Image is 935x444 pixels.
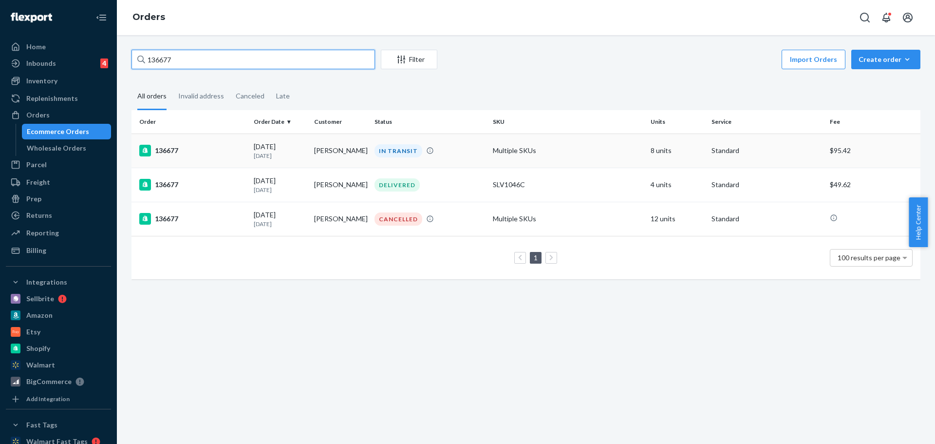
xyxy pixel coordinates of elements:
[6,191,111,207] a: Prep
[877,8,896,27] button: Open notifications
[26,360,55,370] div: Walmart
[6,291,111,307] a: Sellbrite
[6,73,111,89] a: Inventory
[489,134,647,168] td: Multiple SKUs
[254,186,306,194] p: [DATE]
[711,214,822,224] p: Standard
[647,202,707,236] td: 12 units
[100,58,108,68] div: 4
[374,144,422,157] div: IN TRANSIT
[647,134,707,168] td: 8 units
[826,110,920,134] th: Fee
[6,157,111,173] a: Parcel
[310,168,371,202] td: [PERSON_NAME]
[132,12,165,22] a: Orders
[826,168,920,202] td: $49.62
[26,42,46,52] div: Home
[26,310,53,320] div: Amazon
[6,393,111,405] a: Add Integration
[310,202,371,236] td: [PERSON_NAME]
[250,110,310,134] th: Order Date
[374,178,420,192] div: DELIVERED
[6,208,111,223] a: Returns
[26,327,40,337] div: Etsy
[6,174,111,190] a: Freight
[6,56,111,71] a: Inbounds4
[254,220,306,228] p: [DATE]
[26,76,57,86] div: Inventory
[859,55,913,64] div: Create order
[22,140,112,156] a: Wholesale Orders
[838,253,900,262] span: 100 results per page
[26,277,67,287] div: Integrations
[6,39,111,55] a: Home
[26,177,50,187] div: Freight
[6,243,111,258] a: Billing
[26,110,50,120] div: Orders
[851,50,920,69] button: Create order
[11,13,52,22] img: Flexport logo
[898,8,917,27] button: Open account menu
[92,8,111,27] button: Close Navigation
[26,94,78,103] div: Replenishments
[139,179,246,191] div: 136677
[139,213,246,225] div: 136677
[139,145,246,156] div: 136677
[236,83,264,109] div: Canceled
[137,83,167,110] div: All orders
[27,143,86,153] div: Wholesale Orders
[6,417,111,433] button: Fast Tags
[647,110,707,134] th: Units
[314,117,367,126] div: Customer
[26,194,41,204] div: Prep
[6,308,111,323] a: Amazon
[27,127,89,136] div: Ecommerce Orders
[855,8,875,27] button: Open Search Box
[131,50,375,69] input: Search orders
[26,211,52,220] div: Returns
[708,110,826,134] th: Service
[6,374,111,389] a: BigCommerce
[26,377,72,386] div: BigCommerce
[909,197,928,247] button: Help Center
[711,180,822,190] p: Standard
[254,142,306,160] div: [DATE]
[6,357,111,373] a: Walmart
[532,253,540,262] a: Page 1 is your current page
[26,246,46,255] div: Billing
[254,210,306,228] div: [DATE]
[782,50,845,69] button: Import Orders
[489,110,647,134] th: SKU
[254,176,306,194] div: [DATE]
[374,212,422,226] div: CANCELLED
[26,160,47,170] div: Parcel
[711,146,822,155] p: Standard
[22,124,112,139] a: Ecommerce Orders
[178,83,224,109] div: Invalid address
[381,50,437,69] button: Filter
[26,228,59,238] div: Reporting
[6,107,111,123] a: Orders
[276,83,290,109] div: Late
[26,344,50,353] div: Shopify
[826,134,920,168] td: $95.42
[6,91,111,106] a: Replenishments
[6,341,111,356] a: Shopify
[6,324,111,340] a: Etsy
[125,3,173,32] ol: breadcrumbs
[493,180,643,190] div: SLV1046C
[489,202,647,236] td: Multiple SKUs
[6,274,111,290] button: Integrations
[381,55,437,64] div: Filter
[26,294,54,304] div: Sellbrite
[371,110,489,134] th: Status
[254,152,306,160] p: [DATE]
[647,168,707,202] td: 4 units
[6,225,111,241] a: Reporting
[131,110,250,134] th: Order
[310,134,371,168] td: [PERSON_NAME]
[26,420,57,430] div: Fast Tags
[26,395,70,403] div: Add Integration
[26,58,56,68] div: Inbounds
